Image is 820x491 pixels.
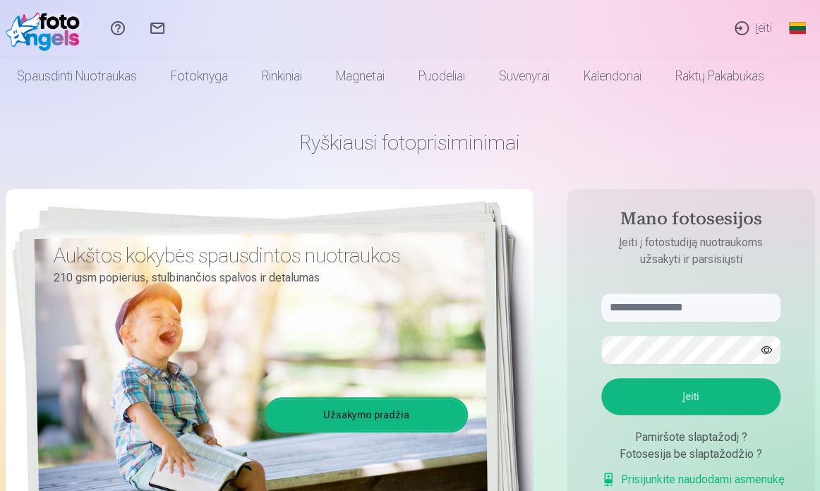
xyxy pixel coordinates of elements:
[402,56,482,96] a: Puodeliai
[54,268,457,288] p: 210 gsm popierius, stulbinančios spalvos ir detalumas
[587,234,795,268] p: Įeiti į fotostudiją nuotraukoms užsakyti ir parsisiųsti
[482,56,567,96] a: Suvenyrai
[567,56,658,96] a: Kalendoriai
[267,399,466,430] a: Užsakymo pradžia
[154,56,245,96] a: Fotoknyga
[601,446,780,463] div: Fotosesija be slaptažodžio ?
[6,6,87,51] img: /fa2
[6,130,814,155] h1: Ryškiausi fotoprisiminimai
[245,56,319,96] a: Rinkiniai
[601,429,780,446] div: Pamiršote slaptažodį ?
[319,56,402,96] a: Magnetai
[658,56,781,96] a: Raktų pakabukas
[54,243,457,268] h3: Aukštos kokybės spausdintos nuotraukos
[601,471,785,488] a: Prisijunkite naudodami asmenukę
[601,378,780,415] button: Įeiti
[587,209,795,234] h4: Mano fotosesijos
